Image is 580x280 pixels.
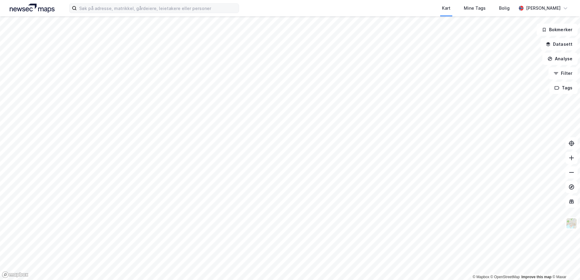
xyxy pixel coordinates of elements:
button: Filter [548,67,578,79]
input: Søk på adresse, matrikkel, gårdeiere, leietakere eller personer [77,4,239,13]
iframe: Chat Widget [550,251,580,280]
button: Bokmerker [537,24,578,36]
div: [PERSON_NAME] [526,5,561,12]
button: Tags [549,82,578,94]
a: Mapbox homepage [2,271,29,278]
img: logo.a4113a55bc3d86da70a041830d287a7e.svg [10,4,55,13]
div: Kontrollprogram for chat [550,251,580,280]
img: Z [566,218,577,229]
a: Mapbox [473,275,489,279]
a: Improve this map [521,275,551,279]
div: Mine Tags [464,5,486,12]
button: Analyse [542,53,578,65]
button: Datasett [541,38,578,50]
a: OpenStreetMap [491,275,520,279]
div: Kart [442,5,450,12]
div: Bolig [499,5,510,12]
